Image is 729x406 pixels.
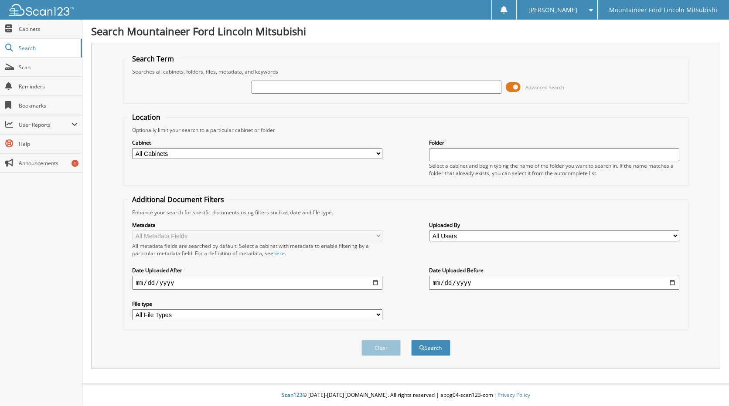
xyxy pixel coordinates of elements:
[19,121,72,129] span: User Reports
[429,276,679,290] input: end
[19,44,76,52] span: Search
[429,139,679,146] label: Folder
[19,140,78,148] span: Help
[128,112,165,122] legend: Location
[273,250,285,257] a: here
[497,391,530,399] a: Privacy Policy
[19,102,78,109] span: Bookmarks
[132,267,382,274] label: Date Uploaded After
[685,364,729,406] iframe: Chat Widget
[19,25,78,33] span: Cabinets
[411,340,450,356] button: Search
[361,340,401,356] button: Clear
[132,276,382,290] input: start
[128,209,684,216] div: Enhance your search for specific documents using filters such as date and file type.
[429,162,679,177] div: Select a cabinet and begin typing the name of the folder you want to search in. If the name match...
[128,126,684,134] div: Optionally limit your search to a particular cabinet or folder
[282,391,303,399] span: Scan123
[132,221,382,229] label: Metadata
[528,7,577,13] span: [PERSON_NAME]
[132,139,382,146] label: Cabinet
[72,160,78,167] div: 1
[19,83,78,90] span: Reminders
[132,242,382,257] div: All metadata fields are searched by default. Select a cabinet with metadata to enable filtering b...
[429,221,679,229] label: Uploaded By
[91,24,720,38] h1: Search Mountaineer Ford Lincoln Mitsubishi
[128,195,228,204] legend: Additional Document Filters
[19,64,78,71] span: Scan
[128,54,178,64] legend: Search Term
[429,267,679,274] label: Date Uploaded Before
[82,385,729,406] div: © [DATE]-[DATE] [DOMAIN_NAME]. All rights reserved | appg04-scan123-com |
[525,84,564,91] span: Advanced Search
[19,159,78,167] span: Announcements
[9,4,74,16] img: scan123-logo-white.svg
[609,7,717,13] span: Mountaineer Ford Lincoln Mitsubishi
[132,300,382,308] label: File type
[128,68,684,75] div: Searches all cabinets, folders, files, metadata, and keywords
